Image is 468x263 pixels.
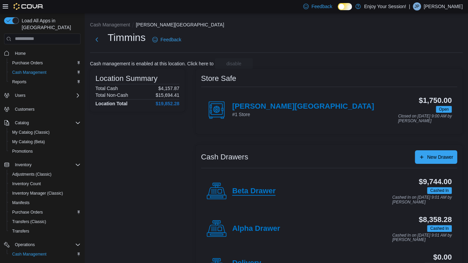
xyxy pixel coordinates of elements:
span: Purchase Orders [9,208,81,216]
a: Feedback [150,33,184,46]
button: Operations [12,241,38,249]
h3: Cash Drawers [201,153,248,161]
p: $4,157.87 [158,86,179,91]
a: Cash Management [9,250,49,258]
span: Open [439,106,449,112]
span: Customers [15,107,35,112]
a: My Catalog (Classic) [9,128,52,136]
span: Cashed In [427,187,452,194]
h4: Location Total [95,101,128,106]
span: New Drawer [427,154,453,160]
button: Home [1,48,83,58]
span: Operations [15,242,35,247]
button: Inventory [1,160,83,170]
span: Cashed In [427,225,452,232]
a: Inventory Manager (Classic) [9,189,66,197]
span: My Catalog (Classic) [12,130,50,135]
span: Adjustments (Classic) [9,170,81,178]
button: Adjustments (Classic) [7,170,83,179]
button: Transfers (Classic) [7,217,83,226]
a: My Catalog (Beta) [9,138,48,146]
button: My Catalog (Classic) [7,128,83,137]
span: Adjustments (Classic) [12,172,51,177]
a: Transfers [9,227,32,235]
span: Customers [12,105,81,113]
a: Adjustments (Classic) [9,170,54,178]
h3: $1,750.00 [419,96,452,105]
a: Inventory Count [9,180,44,188]
h4: [PERSON_NAME][GEOGRAPHIC_DATA] [232,102,374,111]
img: Cova [14,3,44,10]
span: Transfers (Classic) [12,219,46,224]
p: Closed on [DATE] 9:00 AM by [PERSON_NAME] [398,114,452,123]
span: Feedback [160,36,181,43]
a: Transfers (Classic) [9,218,49,226]
span: Home [15,51,26,56]
button: Users [12,91,28,100]
span: Transfers [9,227,81,235]
span: My Catalog (Beta) [9,138,81,146]
button: New Drawer [415,150,457,164]
span: Cash Management [9,250,81,258]
h1: Timmins [108,31,146,44]
span: Purchase Orders [9,59,81,67]
span: Purchase Orders [12,210,43,215]
button: Transfers [7,226,83,236]
button: Purchase Orders [7,207,83,217]
span: My Catalog (Classic) [9,128,81,136]
p: Enjoy Your Session! [364,2,406,10]
span: Load All Apps in [GEOGRAPHIC_DATA] [19,17,81,31]
span: JP [415,2,419,10]
button: Operations [1,240,83,249]
span: Inventory [12,161,81,169]
span: Cash Management [9,68,81,76]
a: Cash Management [9,68,49,76]
p: [PERSON_NAME] [424,2,463,10]
span: Reports [12,79,26,85]
button: Purchase Orders [7,58,83,68]
div: Jesse Prior [413,2,421,10]
button: Inventory [12,161,34,169]
p: Cashed In on [DATE] 9:01 AM by [PERSON_NAME] [392,233,452,242]
span: Promotions [9,147,81,155]
span: Feedback [311,3,332,10]
button: Cash Management [90,22,130,27]
span: Open [436,106,452,113]
a: Purchase Orders [9,59,46,67]
h3: Location Summary [95,74,157,83]
h3: Store Safe [201,74,236,83]
a: Home [12,49,28,58]
span: Users [12,91,81,100]
a: Customers [12,105,37,113]
span: Cash Management [12,251,46,257]
span: disable [226,60,241,67]
h3: $0.00 [433,253,452,261]
span: Inventory Manager (Classic) [12,191,63,196]
button: Users [1,91,83,100]
span: Operations [12,241,81,249]
span: Users [15,93,25,98]
button: Catalog [12,119,31,127]
span: Reports [9,78,81,86]
button: Reports [7,77,83,87]
button: My Catalog (Beta) [7,137,83,147]
span: Cashed In [430,188,449,194]
span: Inventory Count [9,180,81,188]
button: Next [90,33,104,46]
p: Cashed In on [DATE] 9:01 AM by [PERSON_NAME] [392,195,452,204]
button: disable [215,58,253,69]
span: Promotions [12,149,33,154]
p: $15,694.41 [156,92,179,98]
span: Cashed In [430,225,449,232]
a: Promotions [9,147,36,155]
p: | [409,2,410,10]
span: Transfers [12,228,29,234]
h6: Total Cash [95,86,118,91]
button: [PERSON_NAME][GEOGRAPHIC_DATA] [136,22,224,27]
span: Inventory Count [12,181,41,187]
span: Transfers (Classic) [9,218,81,226]
h6: Total Non-Cash [95,92,128,98]
span: Catalog [15,120,29,126]
span: Cash Management [12,70,46,75]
